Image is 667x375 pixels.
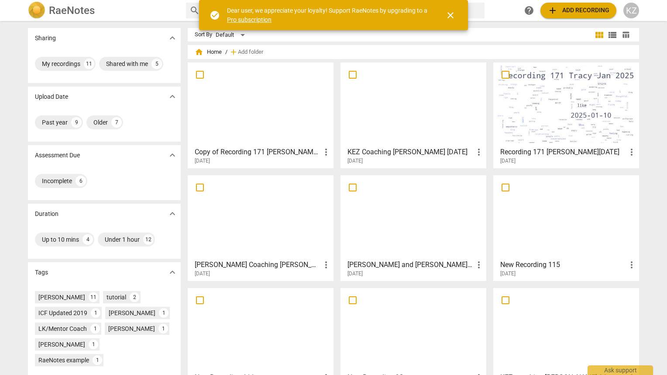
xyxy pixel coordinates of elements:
[109,309,155,317] div: [PERSON_NAME]
[626,260,637,270] span: more_vert
[158,324,168,333] div: 1
[594,30,605,40] span: view_module
[35,209,58,219] p: Duration
[622,31,630,39] span: table_chart
[189,5,200,16] span: search
[216,28,248,42] div: Default
[28,2,179,19] a: LogoRaeNotes
[84,59,94,69] div: 11
[76,176,86,186] div: 6
[195,157,210,165] span: [DATE]
[111,117,122,128] div: 7
[143,234,154,245] div: 12
[321,260,331,270] span: more_vert
[227,6,430,24] div: Dear user, we appreciate your loyalty! Support RaeNotes by upgrading to a
[166,149,179,162] button: Show more
[607,30,618,40] span: view_list
[474,147,484,157] span: more_vert
[500,147,626,157] h3: Recording 171 Tracy Jan 2025
[167,91,178,102] span: expand_more
[496,66,636,164] a: Recording 171 [PERSON_NAME][DATE][DATE]
[195,270,210,278] span: [DATE]
[474,260,484,270] span: more_vert
[500,260,626,270] h3: New Recording 115
[38,340,85,349] div: [PERSON_NAME]
[500,157,516,165] span: [DATE]
[210,10,220,21] span: check_circle
[49,4,95,17] h2: RaeNotes
[166,266,179,279] button: Show more
[227,16,272,23] a: Pro subscription
[540,3,616,18] button: Upload
[166,207,179,220] button: Show more
[496,178,636,277] a: New Recording 115[DATE]
[35,151,80,160] p: Assessment Due
[347,147,474,157] h3: KEZ Coaching Tracy 1 27 2025
[547,5,609,16] span: Add recording
[130,292,139,302] div: 2
[445,10,456,21] span: close
[344,178,483,277] a: [PERSON_NAME] and [PERSON_NAME] Coaching -20241028 2057-1[DATE]
[344,66,483,164] a: KEZ Coaching [PERSON_NAME] [DATE][DATE]
[166,31,179,45] button: Show more
[38,293,85,302] div: [PERSON_NAME]
[191,66,330,164] a: Copy of Recording 171 [PERSON_NAME][DATE][DATE]
[167,267,178,278] span: expand_more
[500,270,516,278] span: [DATE]
[107,293,126,302] div: tutorial
[606,28,619,42] button: List view
[191,178,330,277] a: [PERSON_NAME] Coaching [PERSON_NAME] 135[DATE]
[547,5,558,16] span: add
[108,324,155,333] div: [PERSON_NAME]
[167,208,178,219] span: expand_more
[93,118,108,127] div: Older
[105,235,140,244] div: Under 1 hour
[42,59,80,68] div: My recordings
[42,118,68,127] div: Past year
[35,92,68,101] p: Upload Date
[347,270,363,278] span: [DATE]
[166,90,179,103] button: Show more
[89,340,98,349] div: 1
[229,48,238,56] span: add
[93,355,102,365] div: 1
[195,260,321,270] h3: Zirkle Coaching Julia 135
[588,365,653,375] div: Ask support
[623,3,639,18] button: KZ
[167,33,178,43] span: expand_more
[28,2,45,19] img: Logo
[440,5,461,26] button: Close
[35,34,56,43] p: Sharing
[195,48,222,56] span: Home
[91,308,100,318] div: 1
[347,157,363,165] span: [DATE]
[38,309,87,317] div: ICF Updated 2019
[195,48,203,56] span: home
[626,147,637,157] span: more_vert
[38,356,89,365] div: RaeNotes example
[151,59,162,69] div: 5
[238,49,263,56] span: Add folder
[195,147,321,157] h3: Copy of Recording 171 Tracy Jan 2025
[159,308,168,318] div: 1
[89,292,98,302] div: 11
[42,177,72,185] div: Incomplete
[167,150,178,160] span: expand_more
[42,235,79,244] div: Up to 10 mins
[593,28,606,42] button: Tile view
[521,3,537,18] a: Help
[321,147,331,157] span: more_vert
[38,324,87,333] div: LK/Mentor Coach
[83,234,93,245] div: 4
[347,260,474,270] h3: Nikki and Kimberly Coaching -20241028 2057-1
[35,268,48,277] p: Tags
[225,49,227,56] span: /
[524,5,534,16] span: help
[90,324,100,333] div: 1
[619,28,632,42] button: Table view
[106,59,148,68] div: Shared with me
[71,117,82,128] div: 9
[195,31,212,38] div: Sort By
